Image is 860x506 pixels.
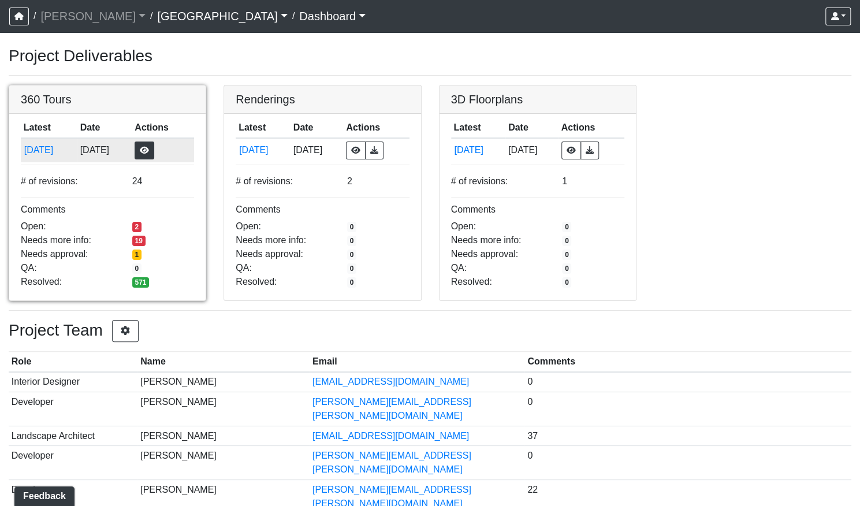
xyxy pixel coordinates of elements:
[453,143,502,158] button: [DATE]
[239,143,288,158] button: [DATE]
[312,397,471,421] a: [PERSON_NAME][EMAIL_ADDRESS][PERSON_NAME][DOMAIN_NAME]
[9,320,851,342] h3: Project Team
[288,5,299,28] span: /
[137,426,310,446] td: [PERSON_NAME]
[9,372,137,392] td: Interior Designer
[9,483,77,506] iframe: Ybug feedback widget
[21,138,77,162] td: hrBYfzYpm8VCzvbE2sPz1R
[137,392,310,426] td: [PERSON_NAME]
[9,426,137,446] td: Landscape Architect
[24,143,75,158] button: [DATE]
[40,5,146,28] a: [PERSON_NAME]
[236,138,291,162] td: avFcituVdTN5TeZw4YvRD7
[157,5,287,28] a: [GEOGRAPHIC_DATA]
[9,46,851,66] h3: Project Deliverables
[137,352,310,372] th: Name
[312,431,469,441] a: [EMAIL_ADDRESS][DOMAIN_NAME]
[312,377,469,386] a: [EMAIL_ADDRESS][DOMAIN_NAME]
[524,352,851,372] th: Comments
[146,5,157,28] span: /
[524,446,851,480] td: 0
[524,372,851,392] td: 0
[312,451,471,474] a: [PERSON_NAME][EMAIL_ADDRESS][PERSON_NAME][DOMAIN_NAME]
[29,5,40,28] span: /
[451,138,506,162] td: m6gPHqeE6DJAjJqz47tRiF
[310,352,524,372] th: Email
[524,392,851,426] td: 0
[9,392,137,426] td: Developer
[137,446,310,480] td: [PERSON_NAME]
[524,426,851,446] td: 37
[137,372,310,392] td: [PERSON_NAME]
[9,352,137,372] th: Role
[9,446,137,480] td: Developer
[299,5,366,28] a: Dashboard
